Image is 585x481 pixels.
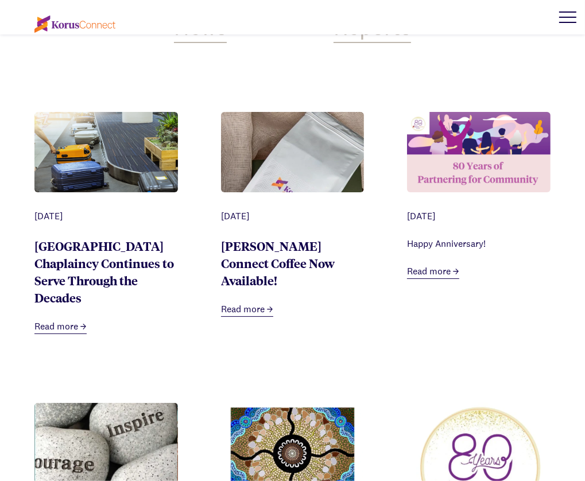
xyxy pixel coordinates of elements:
[34,320,87,334] a: Read more
[34,112,178,192] img: 97b792b3-de50-44a6-b980-08c720c16376_airport%2B%252843%2529.png
[34,210,178,223] div: [DATE]
[407,112,551,192] img: Z-IrPHdAxsiBv2Ws_websiteheaderwithlogo80th.png
[221,238,335,288] a: [PERSON_NAME] Connect Coffee Now Available!
[407,210,551,223] div: [DATE]
[407,265,459,279] a: Read more
[34,15,115,33] img: korus-connect%2Fc5177985-88d5-491d-9cd7-4a1febad1357_logo.svg
[221,112,365,276] img: Bag of Korus Connect Coffee
[407,237,551,251] div: Happy Anniversary!
[221,210,365,223] div: [DATE]
[34,238,174,305] a: [GEOGRAPHIC_DATA] Chaplaincy Continues to Serve Through the Decades
[221,302,273,317] a: Read more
